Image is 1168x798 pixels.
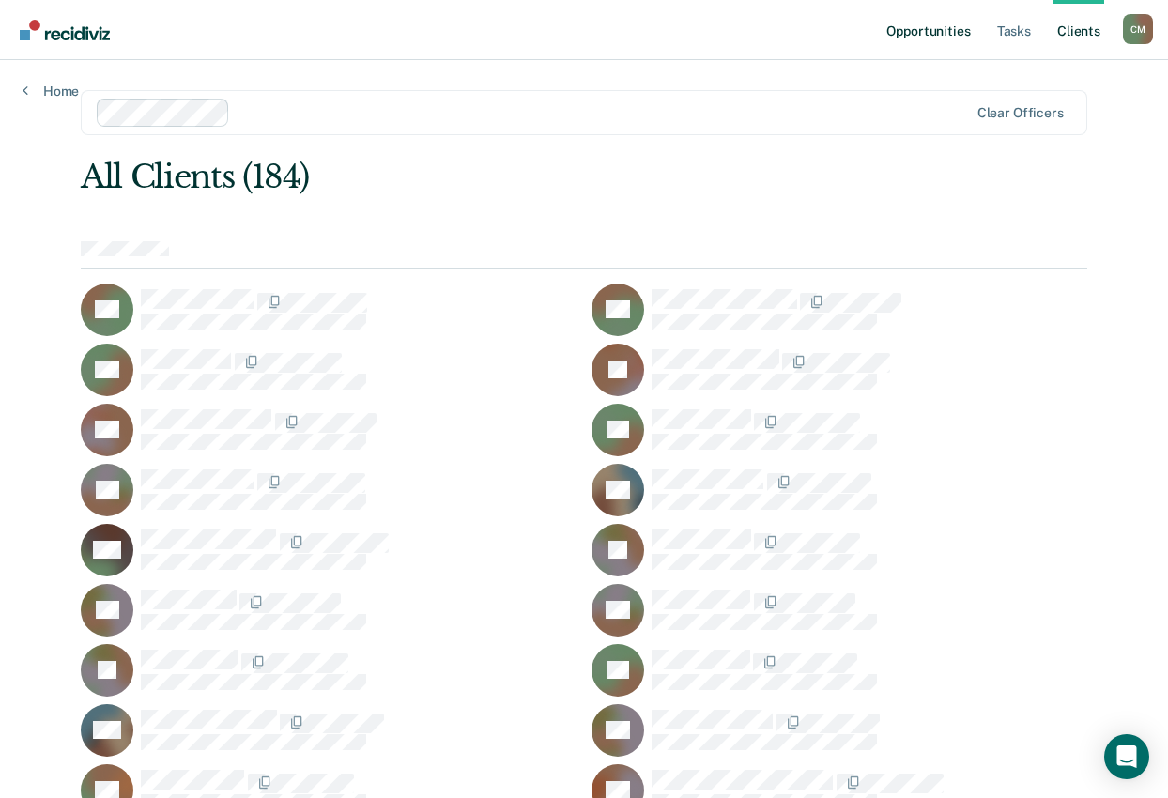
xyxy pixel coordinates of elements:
[20,20,110,40] img: Recidiviz
[1123,14,1153,44] div: C M
[81,158,885,196] div: All Clients (184)
[1123,14,1153,44] button: Profile dropdown button
[23,83,79,100] a: Home
[1104,734,1149,779] div: Open Intercom Messenger
[977,105,1064,121] div: Clear officers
